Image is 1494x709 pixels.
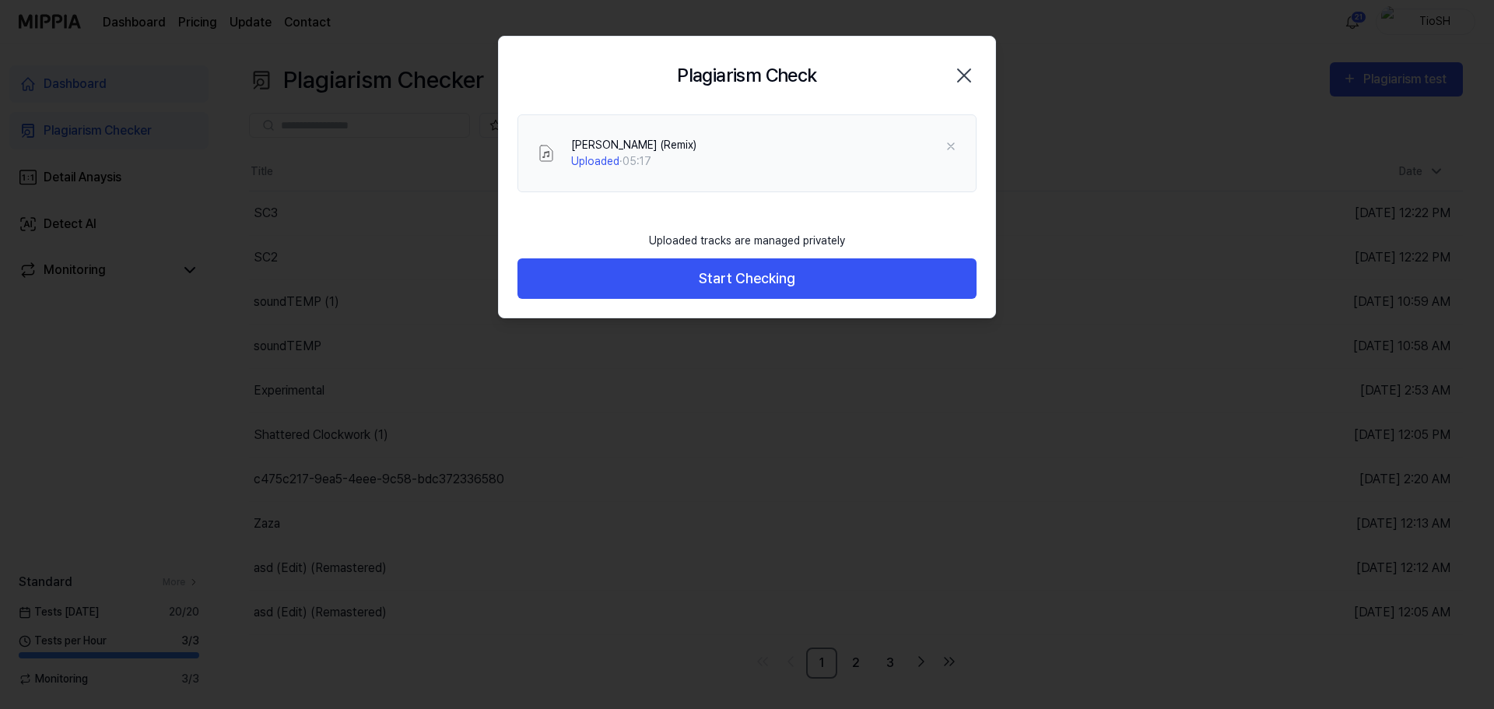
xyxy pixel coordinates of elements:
h2: Plagiarism Check [677,61,816,90]
span: Uploaded [571,155,619,167]
div: [PERSON_NAME] (Remix) [571,137,696,153]
button: Start Checking [517,258,977,300]
div: · 05:17 [571,153,696,170]
div: Uploaded tracks are managed privately [640,223,854,258]
img: File Select [537,144,556,163]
